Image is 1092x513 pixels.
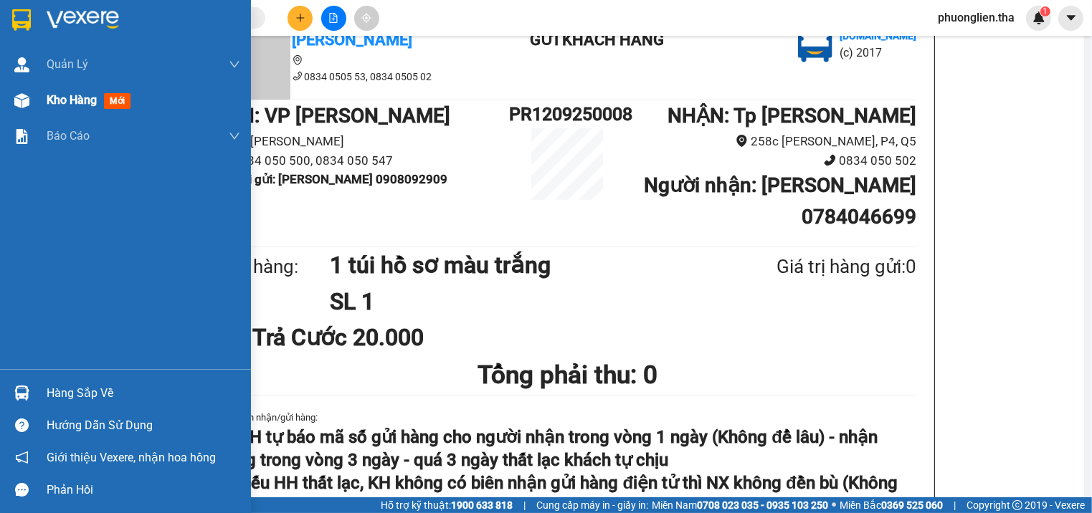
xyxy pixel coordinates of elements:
span: notification [15,451,29,464]
div: Hướng dẫn sử dụng [47,415,240,436]
span: caret-down [1065,11,1078,24]
div: Đã Trả Cước 20.000 [219,320,449,355]
span: ⚪️ [832,502,836,508]
span: Hỗ trợ kỹ thuật: [381,497,513,513]
span: plus [295,13,305,23]
span: Miền Bắc [840,497,943,513]
div: Hàng sắp về [47,383,240,404]
span: 1 [1043,6,1048,16]
span: Quản Lý [47,55,88,73]
sup: 1 [1040,6,1050,16]
b: Gửi khách hàng [530,31,664,49]
img: warehouse-icon [14,57,29,72]
div: Phản hồi [47,479,240,501]
li: 0834 0505 53, 0834 0505 02 [219,69,477,85]
b: [PERSON_NAME] [18,92,81,160]
span: down [229,130,240,142]
strong: 0708 023 035 - 0935 103 250 [697,499,828,511]
img: logo-vxr [12,9,31,31]
span: phone [824,154,836,166]
strong: 0369 525 060 [881,499,943,511]
h1: SL 1 [330,284,707,320]
span: question-circle [15,418,29,432]
b: Người nhận : [PERSON_NAME] 0784046699 [644,173,916,229]
span: Giới thiệu Vexere, nhận hoa hồng [47,449,216,466]
b: NHẬN : Tp [PERSON_NAME] [668,104,916,128]
span: Báo cáo [47,127,90,145]
span: environment [736,135,748,147]
span: environment [293,55,303,65]
b: [PERSON_NAME] [293,31,413,49]
span: message [15,483,29,497]
div: Tên hàng: [219,252,331,282]
span: phuonglien.tha [926,9,1026,27]
img: icon-new-feature [1032,11,1045,24]
span: | [954,497,956,513]
h1: Tổng phải thu: 0 [219,355,917,395]
span: file-add [328,13,338,23]
button: plus [288,6,313,31]
b: [DOMAIN_NAME] [120,54,197,66]
li: 08 [PERSON_NAME] [219,132,510,151]
li: (c) 2017 [120,68,197,86]
img: logo.jpg [798,28,832,62]
img: warehouse-icon [14,385,29,401]
li: 0834 050 502 [626,151,917,171]
div: Giá trị hàng gửi: 0 [707,252,916,282]
span: | [523,497,526,513]
h1: 1 túi hồ sơ màu trắng [330,247,707,283]
b: Gửi khách hàng [88,21,142,88]
li: 0834 050 500, 0834 050 547 [219,151,510,171]
span: copyright [1012,500,1022,510]
b: GỬI : VP [PERSON_NAME] [219,104,451,128]
img: warehouse-icon [14,93,29,108]
span: phone [293,71,303,81]
li: 258c [PERSON_NAME], P4, Q5 [626,132,917,151]
strong: 1/ KH tự báo mã số gửi hàng cho người nhận trong vòng 1 ngày (Không để lâu) - nhận hàng trong vòn... [219,427,878,470]
button: file-add [321,6,346,31]
button: caret-down [1058,6,1083,31]
b: Người gửi : [PERSON_NAME] 0908092909 [219,172,448,186]
button: aim [354,6,379,31]
img: logo.jpg [156,18,190,52]
span: mới [104,93,130,109]
span: Miền Nam [652,497,828,513]
h1: PR1209250008 [509,100,625,128]
span: Cung cấp máy in - giấy in: [536,497,648,513]
img: solution-icon [14,129,29,144]
span: down [229,59,240,70]
li: (c) 2017 [840,44,916,62]
strong: 1900 633 818 [451,499,513,511]
b: [DOMAIN_NAME] [840,30,916,42]
span: aim [361,13,371,23]
span: Kho hàng [47,93,97,107]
